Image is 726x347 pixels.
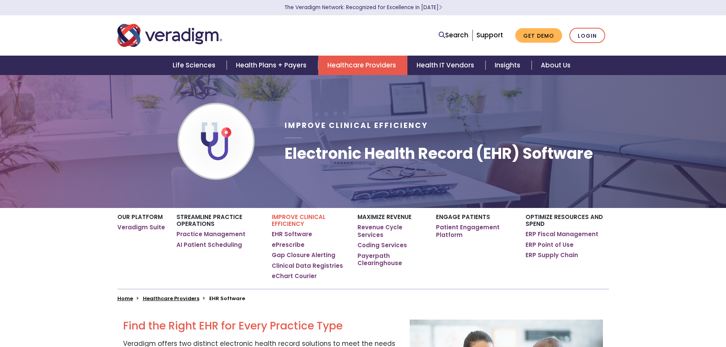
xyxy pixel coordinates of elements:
a: Get Demo [515,28,562,43]
a: Home [117,295,133,302]
a: Health IT Vendors [407,56,486,75]
a: About Us [532,56,580,75]
a: ERP Supply Chain [526,251,578,259]
a: Clinical Data Registries [272,262,343,270]
a: EHR Software [272,230,312,238]
a: Practice Management [176,230,245,238]
a: Health Plans + Payers [227,56,318,75]
a: Veradigm Suite [117,224,165,231]
a: AI Patient Scheduling [176,241,242,249]
a: Support [476,30,503,40]
a: eChart Courier [272,272,317,280]
a: Life Sciences [163,56,227,75]
a: Search [439,30,468,40]
a: Healthcare Providers [143,295,199,302]
a: Revenue Cycle Services [357,224,424,238]
span: Learn More [439,4,442,11]
a: ERP Point of Use [526,241,574,249]
a: Patient Engagement Platform [436,224,514,238]
a: Coding Services [357,241,407,249]
a: ePrescribe [272,241,305,249]
h1: Electronic Health Record (EHR) Software [285,144,593,163]
a: Login [569,28,605,43]
a: ERP Fiscal Management [526,230,598,238]
h2: Find the Right EHR for Every Practice Type [123,320,398,333]
a: Insights [486,56,532,75]
a: Payerpath Clearinghouse [357,252,424,267]
a: Healthcare Providers [318,56,407,75]
img: Veradigm logo [117,23,222,48]
a: The Veradigm Network: Recognized for Excellence in [DATE]Learn More [284,4,442,11]
a: Gap Closure Alerting [272,251,335,259]
span: Improve Clinical Efficiency [285,120,428,131]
